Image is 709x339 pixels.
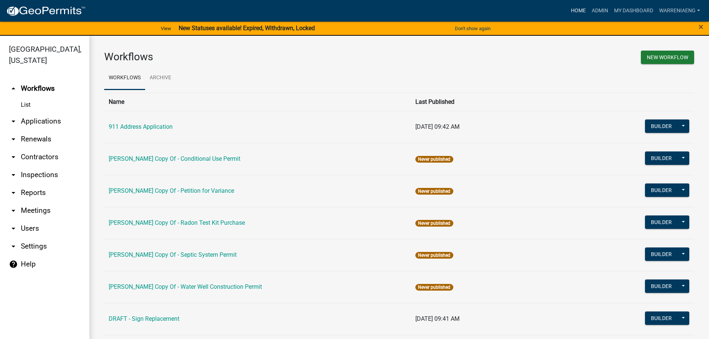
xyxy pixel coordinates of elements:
[158,22,174,35] a: View
[699,22,703,32] span: ×
[411,93,592,111] th: Last Published
[109,315,179,322] a: DRAFT - Sign Replacement
[645,311,678,325] button: Builder
[415,156,453,163] span: Never published
[568,4,589,18] a: Home
[9,206,18,215] i: arrow_drop_down
[9,224,18,233] i: arrow_drop_down
[452,22,494,35] button: Don't show again
[9,260,18,269] i: help
[109,123,173,130] a: 911 Address Application
[415,188,453,195] span: Never published
[589,4,611,18] a: Admin
[645,183,678,197] button: Builder
[109,155,240,162] a: [PERSON_NAME] Copy Of - Conditional Use Permit
[9,153,18,161] i: arrow_drop_down
[645,247,678,261] button: Builder
[641,51,694,64] button: New Workflow
[9,188,18,197] i: arrow_drop_down
[415,123,460,130] span: [DATE] 09:42 AM
[611,4,656,18] a: My Dashboard
[415,284,453,291] span: Never published
[104,66,145,90] a: Workflows
[645,151,678,165] button: Builder
[104,51,394,63] h3: Workflows
[656,4,703,18] a: WarrenIAEng
[9,135,18,144] i: arrow_drop_down
[109,283,262,290] a: [PERSON_NAME] Copy Of - Water Well Construction Permit
[109,187,234,194] a: [PERSON_NAME] Copy Of - Petition for Variance
[9,84,18,93] i: arrow_drop_up
[645,119,678,133] button: Builder
[415,220,453,227] span: Never published
[104,93,411,111] th: Name
[415,315,460,322] span: [DATE] 09:41 AM
[9,170,18,179] i: arrow_drop_down
[415,252,453,259] span: Never published
[9,117,18,126] i: arrow_drop_down
[109,219,245,226] a: [PERSON_NAME] Copy Of - Radon Test Kit Purchase
[9,242,18,251] i: arrow_drop_down
[645,279,678,293] button: Builder
[145,66,176,90] a: Archive
[699,22,703,31] button: Close
[645,215,678,229] button: Builder
[179,25,315,32] strong: New Statuses available! Expired, Withdrawn, Locked
[109,251,237,258] a: [PERSON_NAME] Copy Of - Septic System Permit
